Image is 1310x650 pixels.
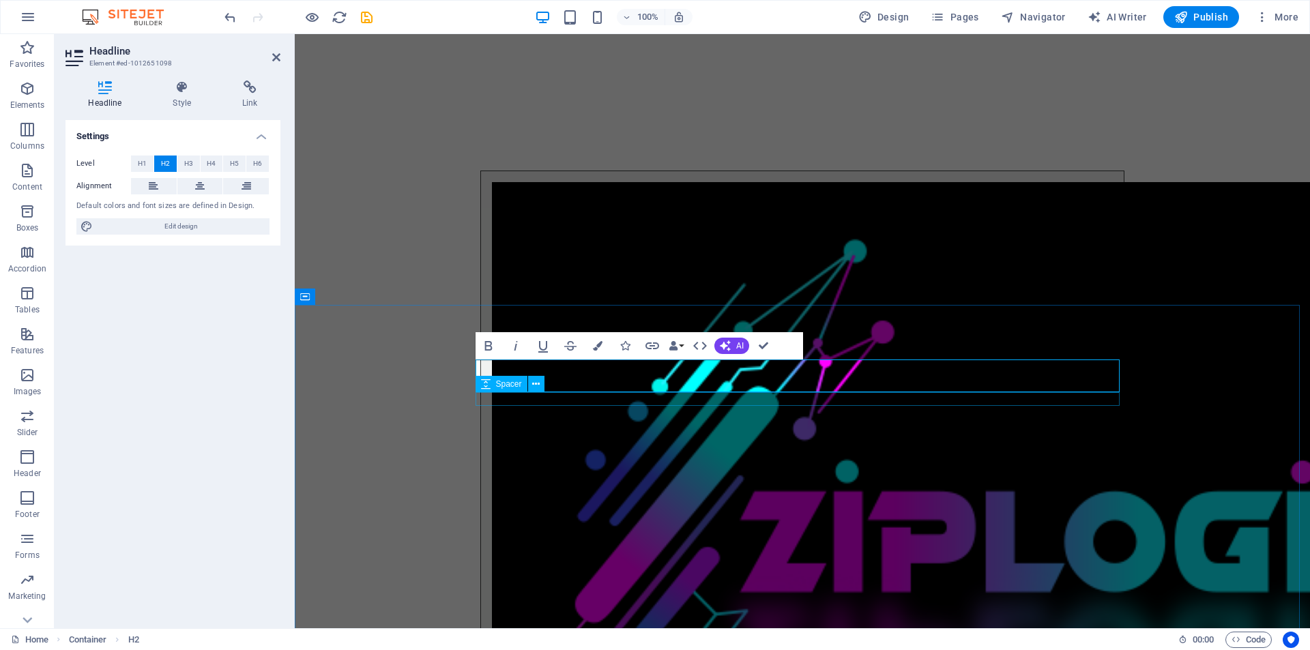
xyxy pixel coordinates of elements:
[76,156,131,172] label: Level
[65,120,280,145] h4: Settings
[154,156,177,172] button: H2
[358,9,375,25] button: save
[11,345,44,356] p: Features
[858,10,909,24] span: Design
[230,156,239,172] span: H5
[714,338,749,354] button: AI
[995,6,1071,28] button: Navigator
[557,332,583,359] button: Strikethrough
[673,11,685,23] i: On resize automatically adjust zoom level to fit chosen device.
[97,218,265,235] span: Edit design
[331,9,347,25] button: reload
[150,80,220,109] h4: Style
[359,10,375,25] i: Save (Ctrl+S)
[751,332,776,359] button: Confirm (Ctrl+⏎)
[1163,6,1239,28] button: Publish
[1088,10,1147,24] span: AI Writer
[15,304,40,315] p: Tables
[1082,6,1152,28] button: AI Writer
[8,591,46,602] p: Marketing
[76,201,270,212] div: Default colors and font sizes are defined in Design.
[637,9,659,25] h6: 100%
[89,45,280,57] h2: Headline
[69,632,139,648] nav: breadcrumb
[925,6,984,28] button: Pages
[612,332,638,359] button: Icons
[1225,632,1272,648] button: Code
[1232,632,1266,648] span: Code
[69,632,107,648] span: Click to select. Double-click to edit
[687,332,713,359] button: HTML
[639,332,665,359] button: Link
[8,263,46,274] p: Accordion
[14,386,42,397] p: Images
[253,156,262,172] span: H6
[1193,632,1214,648] span: 00 00
[222,9,238,25] button: undo
[16,222,39,233] p: Boxes
[15,550,40,561] p: Forms
[617,9,665,25] button: 100%
[667,332,686,359] button: Data Bindings
[1174,10,1228,24] span: Publish
[496,380,522,388] span: Spacer
[1178,632,1214,648] h6: Session time
[12,181,42,192] p: Content
[11,632,48,648] a: Click to cancel selection. Double-click to open Pages
[332,10,347,25] i: Reload page
[184,156,193,172] span: H3
[1250,6,1304,28] button: More
[89,57,253,70] h3: Element #ed-1012651098
[220,80,280,109] h4: Link
[161,156,170,172] span: H2
[1001,10,1066,24] span: Navigator
[222,10,238,25] i: Undo: Change image (Ctrl+Z)
[223,156,246,172] button: H5
[530,332,556,359] button: Underline (Ctrl+U)
[1202,634,1204,645] span: :
[304,9,320,25] button: Click here to leave preview mode and continue editing
[931,10,978,24] span: Pages
[853,6,915,28] div: Design (Ctrl+Alt+Y)
[853,6,915,28] button: Design
[131,156,154,172] button: H1
[1283,632,1299,648] button: Usercentrics
[17,427,38,438] p: Slider
[503,332,529,359] button: Italic (Ctrl+I)
[246,156,269,172] button: H6
[736,342,744,350] span: AI
[76,178,131,194] label: Alignment
[65,80,150,109] h4: Headline
[585,332,611,359] button: Colors
[10,141,44,151] p: Columns
[14,468,41,479] p: Header
[15,509,40,520] p: Footer
[78,9,181,25] img: Editor Logo
[177,156,200,172] button: H3
[10,59,44,70] p: Favorites
[476,332,501,359] button: Bold (Ctrl+B)
[138,156,147,172] span: H1
[10,100,45,110] p: Elements
[207,156,216,172] span: H4
[128,632,139,648] span: Click to select. Double-click to edit
[1255,10,1298,24] span: More
[76,218,270,235] button: Edit design
[201,156,223,172] button: H4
